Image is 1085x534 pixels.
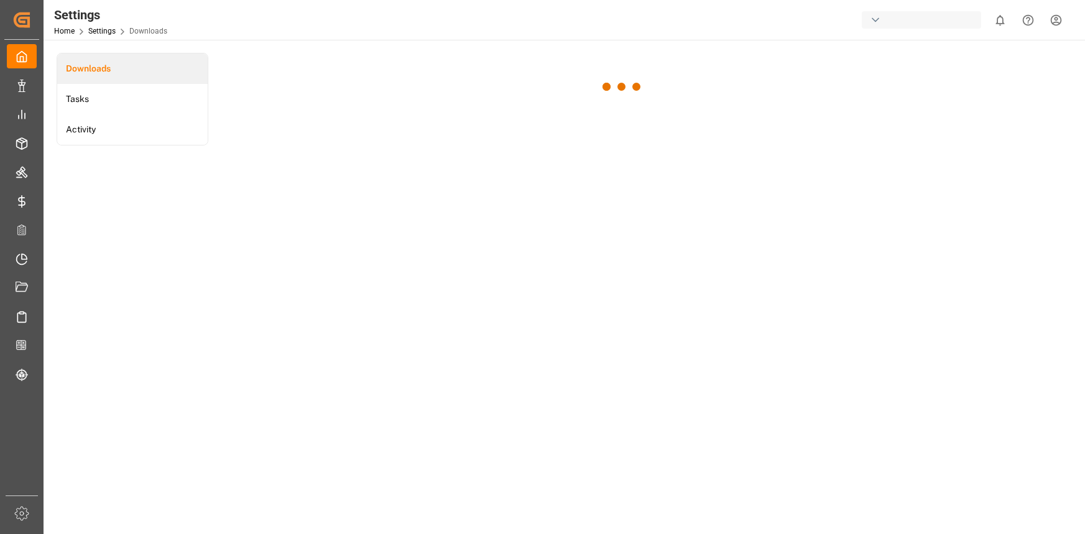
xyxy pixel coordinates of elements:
[57,84,208,114] a: Tasks
[1014,6,1042,34] button: Help Center
[54,6,167,24] div: Settings
[54,27,75,35] a: Home
[57,114,208,145] a: Activity
[57,53,208,84] a: Downloads
[88,27,116,35] a: Settings
[986,6,1014,34] button: show 0 new notifications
